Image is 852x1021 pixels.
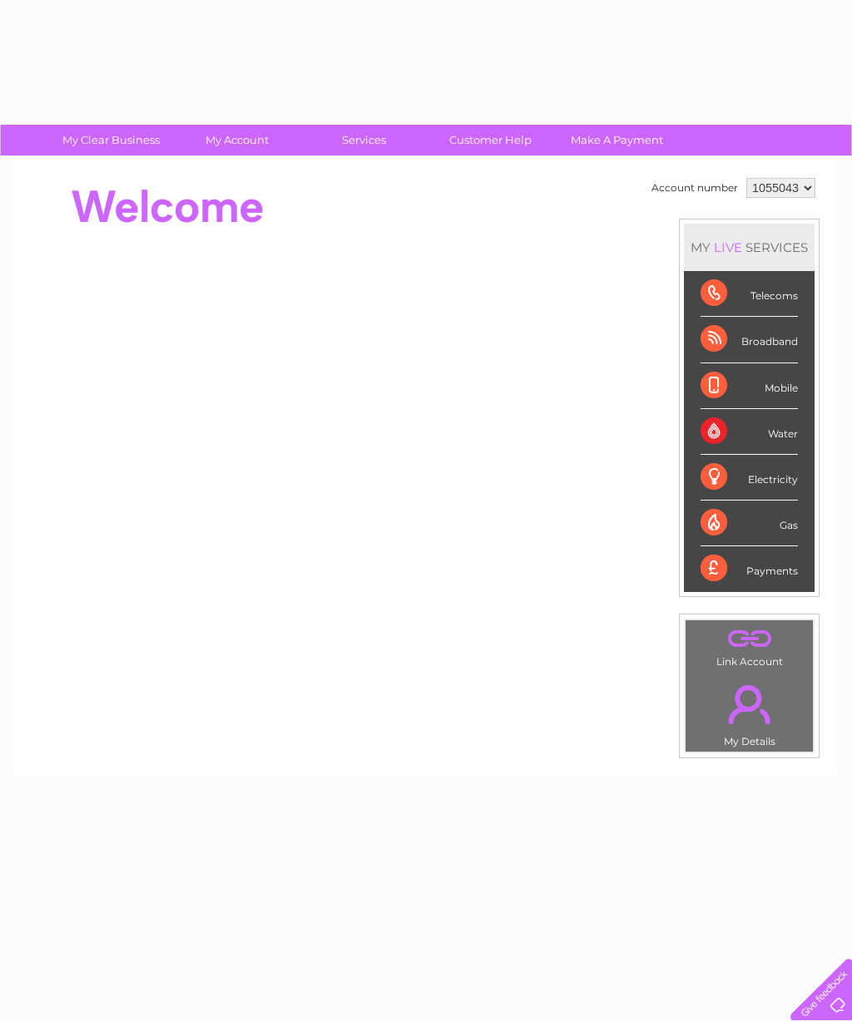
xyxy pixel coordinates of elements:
div: Gas [701,501,798,546]
div: Broadband [701,317,798,363]
div: Mobile [701,363,798,409]
a: . [690,624,809,654]
td: My Details [685,671,814,752]
td: Account number [647,174,742,202]
a: Customer Help [422,125,559,155]
div: Payments [701,546,798,591]
a: . [690,675,809,733]
a: Make A Payment [548,125,686,155]
div: MY SERVICES [684,224,815,271]
div: Electricity [701,455,798,501]
div: LIVE [711,239,745,255]
div: Water [701,409,798,455]
td: Link Account [685,619,814,672]
a: My Account [169,125,306,155]
a: My Clear Business [42,125,180,155]
a: Services [295,125,433,155]
div: Telecoms [701,271,798,317]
